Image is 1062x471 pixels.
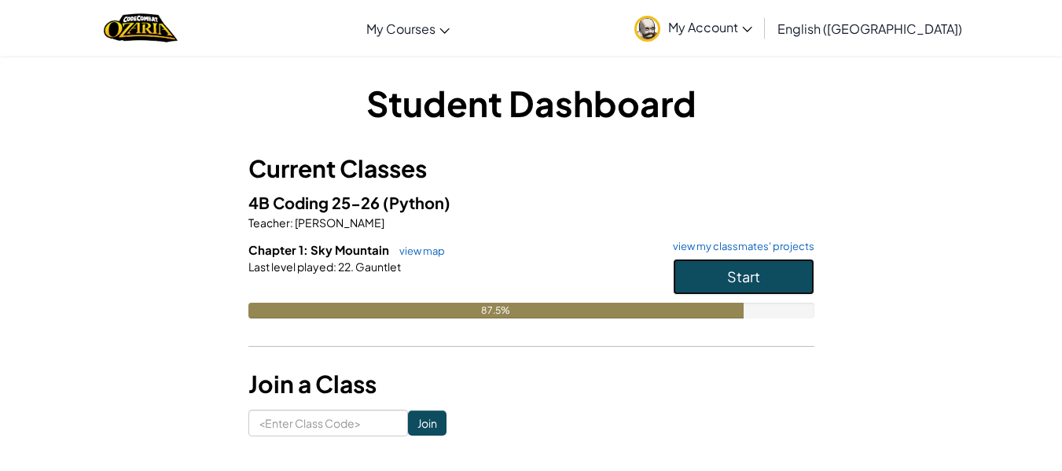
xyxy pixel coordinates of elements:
span: My Account [668,19,752,35]
span: My Courses [366,20,435,37]
span: English ([GEOGRAPHIC_DATA]) [777,20,962,37]
span: : [333,259,336,274]
img: Home [104,12,177,44]
input: <Enter Class Code> [248,410,408,436]
span: : [290,215,293,230]
span: (Python) [383,193,450,212]
h3: Current Classes [248,151,814,186]
a: view map [391,245,445,257]
a: view my classmates' projects [665,241,814,252]
span: Gauntlet [354,259,401,274]
img: avatar [634,16,660,42]
a: My Account [627,3,760,53]
span: 4B Coding 25-26 [248,193,383,212]
input: Join [408,410,446,436]
span: 22. [336,259,354,274]
span: Last level played [248,259,333,274]
div: 87.5% [248,303,744,318]
a: My Courses [358,7,458,50]
button: Start [673,259,814,295]
h1: Student Dashboard [248,79,814,127]
span: Teacher [248,215,290,230]
a: English ([GEOGRAPHIC_DATA]) [770,7,970,50]
a: Ozaria by CodeCombat logo [104,12,177,44]
span: Start [727,267,760,285]
span: [PERSON_NAME] [293,215,384,230]
span: Chapter 1: Sky Mountain [248,242,391,257]
h3: Join a Class [248,366,814,402]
